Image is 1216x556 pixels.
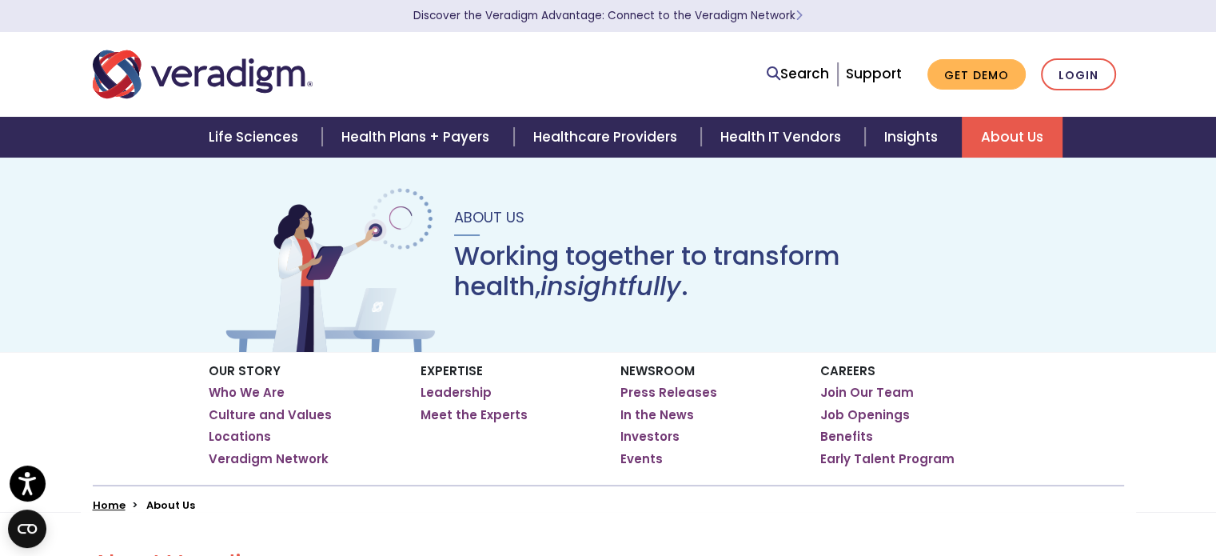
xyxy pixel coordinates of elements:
a: Job Openings [820,407,910,423]
a: Culture and Values [209,407,332,423]
a: Insights [865,117,962,158]
a: Locations [209,429,271,445]
a: Discover the Veradigm Advantage: Connect to the Veradigm NetworkLearn More [413,8,803,23]
a: Benefits [820,429,873,445]
span: Learn More [795,8,803,23]
a: Login [1041,58,1116,91]
a: Life Sciences [189,117,322,158]
h1: Working together to transform health, . [454,241,995,302]
a: Join Our Team [820,385,914,401]
a: Meet the Experts [421,407,528,423]
img: Veradigm logo [93,48,313,101]
span: About Us [454,207,524,227]
button: Open CMP widget [8,510,46,548]
iframe: Drift Chat Widget [910,442,1197,537]
a: Health Plans + Payers [322,117,513,158]
a: Events [620,451,663,467]
a: In the News [620,407,694,423]
a: Veradigm Network [209,451,329,467]
a: Who We Are [209,385,285,401]
a: Investors [620,429,680,445]
a: Healthcare Providers [514,117,701,158]
a: Home [93,498,126,513]
em: insightfully [540,268,681,304]
a: Get Demo [927,59,1026,90]
a: Search [767,63,829,85]
a: Leadership [421,385,492,401]
a: Health IT Vendors [701,117,865,158]
a: Early Talent Program [820,451,955,467]
a: Support [846,64,902,83]
a: Press Releases [620,385,717,401]
a: About Us [962,117,1063,158]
